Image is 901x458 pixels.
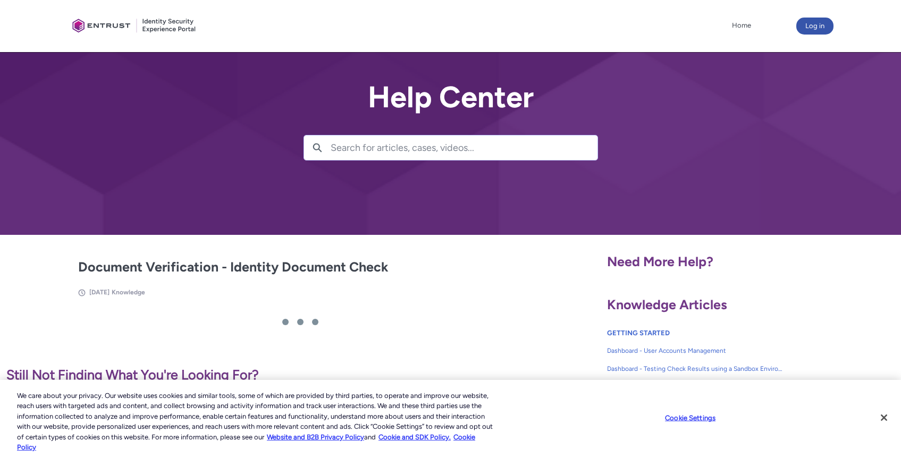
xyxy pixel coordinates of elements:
[267,433,364,441] a: More information about our cookie policy., opens in a new tab
[607,364,784,374] span: Dashboard - Testing Check Results using a Sandbox Environment
[607,296,727,312] span: Knowledge Articles
[607,253,713,269] span: Need More Help?
[89,289,110,296] span: [DATE]
[607,360,784,378] a: Dashboard - Testing Check Results using a Sandbox Environment
[304,81,598,114] h2: Help Center
[331,135,597,160] input: Search for articles, cases, videos...
[112,287,145,297] li: Knowledge
[378,433,451,441] a: Cookie and SDK Policy.
[6,365,594,385] p: Still Not Finding What You're Looking For?
[607,346,784,355] span: Dashboard - User Accounts Management
[607,329,670,337] a: GETTING STARTED
[17,391,495,453] div: We care about your privacy. Our website uses cookies and similar tools, some of which are provide...
[607,378,784,396] a: Video - Smart Capture Link Part 1
[796,18,833,35] button: Log in
[872,406,896,429] button: Close
[78,257,523,277] h2: Document Verification - Identity Document Check
[607,342,784,360] a: Dashboard - User Accounts Management
[304,135,331,160] button: Search
[657,408,723,429] button: Cookie Settings
[729,18,754,33] a: Home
